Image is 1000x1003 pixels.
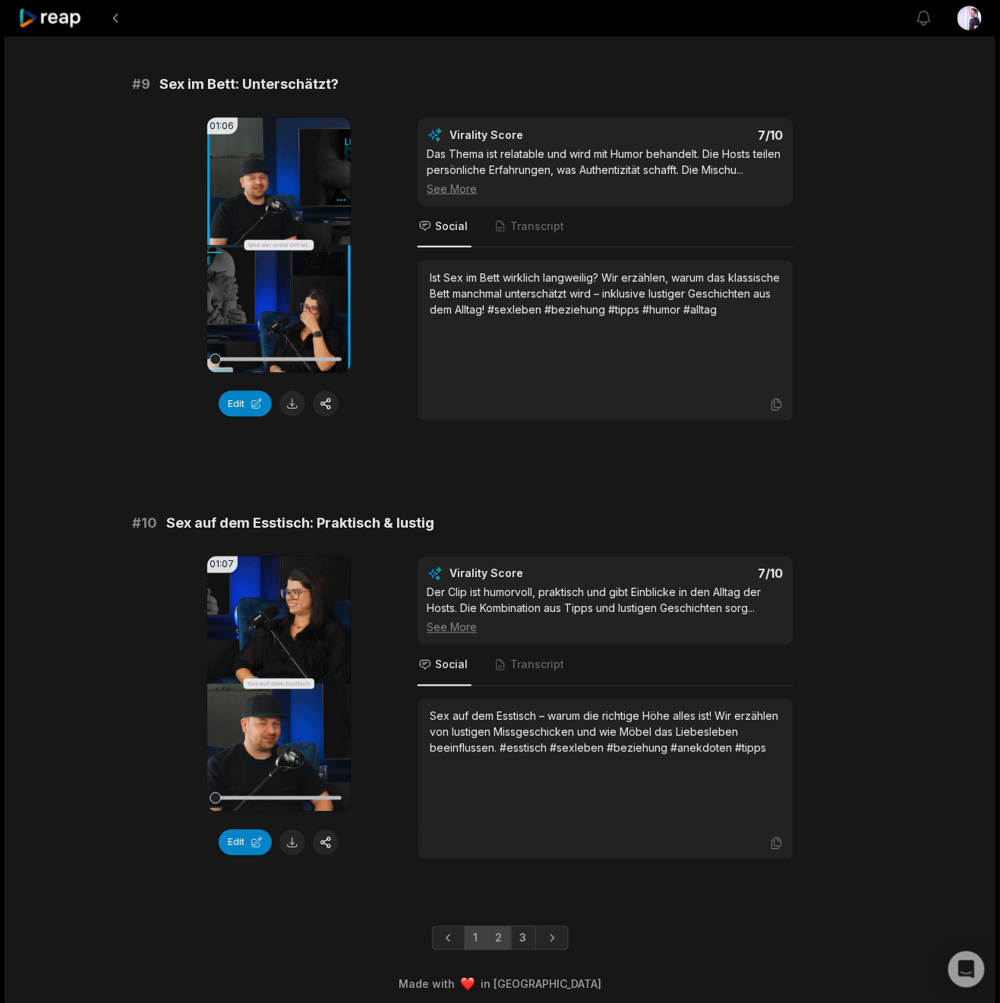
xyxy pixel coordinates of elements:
span: Transcript [511,219,565,234]
button: Edit [219,830,272,856]
span: # 9 [133,74,151,95]
span: Social [436,658,468,673]
span: # 10 [133,513,158,534]
div: 7 /10 [620,128,784,143]
img: heart emoji [461,978,475,992]
span: Sex auf dem Esstisch: Praktisch & lustig [167,513,435,534]
nav: Tabs [418,645,793,686]
a: Page 3 [511,926,536,951]
a: Page 1 is your current page [465,926,487,951]
a: Page 2 [487,926,512,951]
ul: Pagination [432,926,569,951]
video: Your browser does not support mp4 format. [207,118,351,373]
span: Transcript [511,658,565,673]
div: 7 /10 [620,566,784,582]
div: Virality Score [450,566,614,582]
span: Social [436,219,468,234]
a: Next page [535,926,569,951]
video: Your browser does not support mp4 format. [207,557,351,812]
div: Das Thema ist relatable und wird mit Humor behandelt. Die Hosts teilen persönliche Erfahrungen, w... [427,146,784,197]
div: Made with in [GEOGRAPHIC_DATA] [19,976,981,992]
div: See More [427,181,784,197]
div: Ist Sex im Bett wirklich langweilig? Wir erzählen, warum das klassische Bett manchmal unterschätz... [431,270,781,317]
div: Der Clip ist humorvoll, praktisch und gibt Einblicke in den Alltag der Hosts. Die Kombination aus... [427,585,784,636]
button: Edit [219,391,272,417]
span: Sex im Bett: Unterschätzt? [160,74,339,95]
div: See More [427,620,784,636]
nav: Tabs [418,207,793,248]
div: Open Intercom Messenger [948,951,985,988]
div: Sex auf dem Esstisch – warum die richtige Höhe alles ist! Wir erzählen von lustigen Missgeschicke... [431,708,781,756]
a: Previous page [432,926,465,951]
div: Virality Score [450,128,614,143]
